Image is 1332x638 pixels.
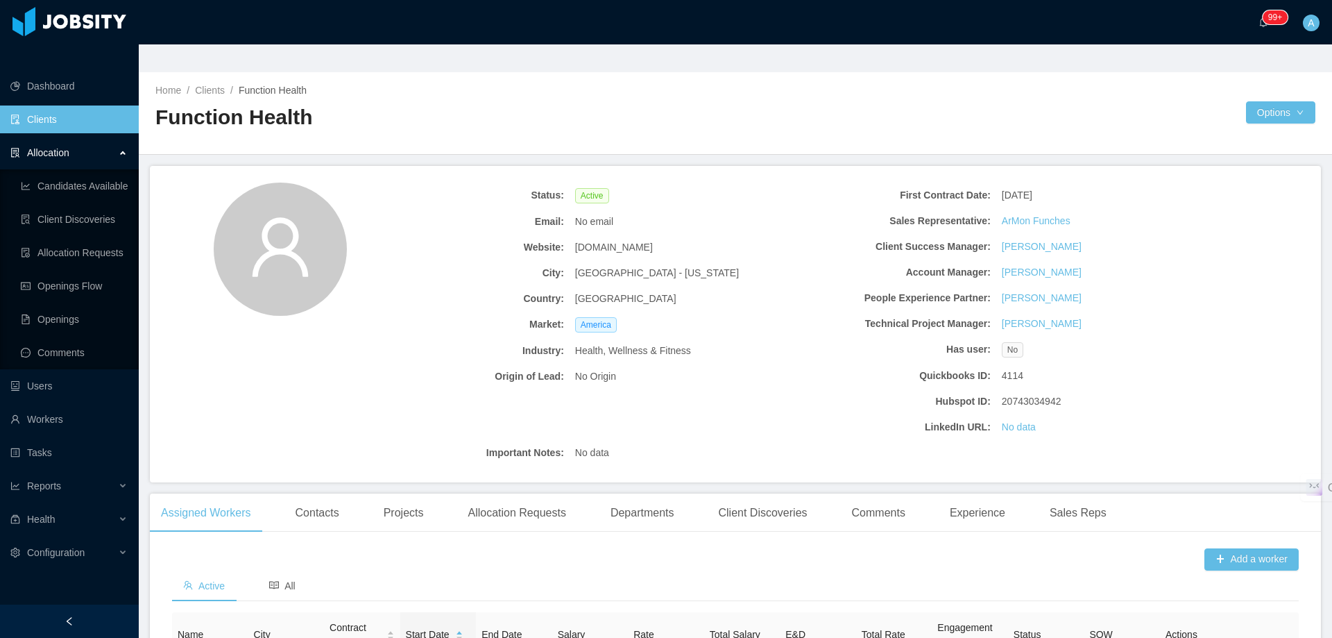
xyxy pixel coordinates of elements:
a: icon: file-searchClient Discoveries [21,205,128,233]
span: [GEOGRAPHIC_DATA] [575,292,676,306]
b: Account Manager: [788,265,991,280]
span: A [1308,15,1314,31]
span: No email [575,215,613,229]
a: icon: file-textOpenings [21,305,128,333]
b: Website: [361,240,564,255]
i: icon: caret-up [455,630,463,634]
div: Comments [841,494,916,532]
b: People Experience Partner: [788,291,991,305]
b: Has user: [788,342,991,357]
a: icon: file-doneAllocation Requests [21,239,128,267]
div: Departments [599,494,685,532]
b: Industry: [361,344,564,358]
i: icon: user [247,214,314,280]
b: Status: [361,188,564,203]
span: Reports [27,480,61,492]
span: / [187,85,189,96]
span: [DOMAIN_NAME] [575,240,653,255]
span: Health, Wellness & Fitness [575,344,691,358]
a: icon: robotUsers [10,372,128,400]
a: No data [1002,420,1036,435]
i: icon: left [65,616,74,626]
span: No Origin [575,369,616,384]
a: [PERSON_NAME] [1002,317,1082,331]
span: Allocation [27,147,69,158]
a: [PERSON_NAME] [1002,240,1082,254]
span: Function Health [239,85,307,96]
a: icon: auditClients [10,106,128,133]
b: Origin of Lead: [361,369,564,384]
a: [PERSON_NAME] [1002,265,1082,280]
b: Client Success Manager: [788,240,991,254]
div: Client Discoveries [707,494,818,532]
b: Country: [361,292,564,306]
i: icon: team [183,580,193,590]
span: [GEOGRAPHIC_DATA] - [US_STATE] [575,266,739,280]
i: icon: read [269,580,279,590]
span: Active [183,580,225,591]
div: [DATE] [996,183,1210,208]
a: Clients [195,85,225,96]
button: Optionsicon: down [1246,101,1315,124]
i: icon: caret-up [386,630,394,634]
i: icon: line-chart [10,481,20,491]
span: 4114 [1002,369,1023,383]
a: icon: userWorkers [10,405,128,433]
span: America [575,317,617,333]
a: icon: line-chartCandidates Available [21,172,128,200]
i: icon: setting [10,548,20,557]
b: Quickbooks ID: [788,369,991,383]
a: Home [155,85,181,96]
a: icon: messageComments [21,339,128,367]
div: Experience [939,494,1016,532]
a: icon: profileTasks [10,439,128,467]
span: 20743034942 [1002,394,1061,409]
div: Projects [373,494,435,532]
span: No data [575,446,609,460]
b: LinkedIn URL: [788,420,991,435]
b: Technical Project Manager: [788,317,991,331]
b: Hubspot ID: [788,394,991,409]
i: icon: solution [10,148,20,158]
span: Configuration [27,547,85,558]
b: Important Notes: [361,446,564,460]
span: All [269,580,296,591]
b: First Contract Date: [788,188,991,203]
a: icon: idcardOpenings Flow [21,272,128,300]
span: / [230,85,233,96]
span: Active [575,188,609,203]
i: icon: medicine-box [10,514,20,524]
button: icon: plusAdd a worker [1204,548,1299,571]
span: No [1002,342,1023,358]
h2: Function Health [155,103,735,132]
span: Health [27,514,55,525]
div: Sales Reps [1039,494,1118,532]
a: ArMon Funches [1002,214,1070,228]
b: Email: [361,215,564,229]
div: Assigned Workers [150,494,262,532]
div: Contacts [284,494,350,532]
b: Sales Representative: [788,214,991,228]
a: [PERSON_NAME] [1002,291,1082,305]
div: Allocation Requests [456,494,577,532]
a: icon: pie-chartDashboard [10,72,128,100]
b: City: [361,266,564,280]
b: Market: [361,317,564,332]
